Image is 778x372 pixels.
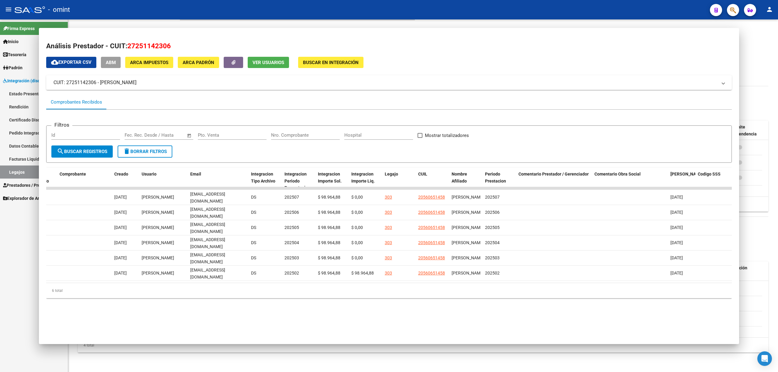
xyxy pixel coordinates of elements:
[418,195,445,200] span: 20560651458
[318,172,342,183] span: Integracion Importe Sol.
[282,168,315,194] datatable-header-cell: Integracion Periodo Presentacion
[123,149,167,154] span: Borrar Filtros
[351,172,375,183] span: Integracion Importe Liq.
[318,240,340,245] span: $ 98.964,88
[114,195,127,200] span: [DATE]
[351,255,363,260] span: $ 0,00
[142,210,174,215] span: [PERSON_NAME]
[251,271,256,275] span: DS
[190,252,225,264] span: [EMAIL_ADDRESS][DOMAIN_NAME]
[766,6,773,13] mat-icon: person
[485,195,500,200] span: 202507
[518,172,589,176] span: Comentario Prestador / Gerenciador
[284,195,299,200] span: 202507
[251,255,256,260] span: DS
[731,125,757,136] span: Admite Dependencia
[452,271,484,275] span: [PERSON_NAME]
[183,60,214,65] span: ARCA Padrón
[284,255,299,260] span: 202503
[114,172,128,176] span: Creado
[670,195,683,200] span: [DATE]
[125,132,149,138] input: Fecha inicio
[516,168,592,194] datatable-header-cell: Comentario Prestador / Gerenciador
[485,255,500,260] span: 202503
[190,237,225,249] span: [EMAIL_ADDRESS][DOMAIN_NAME]
[130,60,168,65] span: ARCA Impuestos
[118,145,172,158] button: Borrar Filtros
[186,132,193,139] button: Open calendar
[729,121,762,141] datatable-header-cell: Admite Dependencia
[303,60,359,65] span: Buscar en Integración
[452,225,484,230] span: [PERSON_NAME]
[418,172,427,176] span: CUIL
[139,168,188,194] datatable-header-cell: Usuario
[3,38,19,45] span: Inicio
[418,255,445,260] span: 20560651458
[418,271,445,275] span: 20560651458
[485,172,506,183] span: Periodo Prestacion
[251,195,256,200] span: DS
[318,210,340,215] span: $ 98.964,88
[318,255,340,260] span: $ 98.964,88
[57,149,107,154] span: Buscar Registros
[190,207,225,219] span: [EMAIL_ADDRESS][DOMAIN_NAME]
[385,270,392,277] div: 303
[284,225,299,230] span: 202505
[452,195,484,200] span: [PERSON_NAME]
[318,271,340,275] span: $ 98.964,88
[594,172,641,176] span: Comentario Obra Social
[670,255,683,260] span: [DATE]
[5,6,12,13] mat-icon: menu
[57,168,112,194] datatable-header-cell: Comprobante
[142,195,174,200] span: [PERSON_NAME]
[51,121,72,129] h3: Filtros
[351,271,374,275] span: $ 98.964,88
[3,77,59,84] span: Integración (discapacidad)
[385,239,392,246] div: 303
[101,57,121,68] button: ABM
[670,225,683,230] span: [DATE]
[668,168,695,194] datatable-header-cell: Fecha Confimado
[734,265,747,270] span: Acción
[248,57,289,68] button: Ver Usuarios
[249,168,282,194] datatable-header-cell: Integracion Tipo Archivo
[46,75,732,90] mat-expansion-panel-header: CUIT: 27251142306 - [PERSON_NAME]
[3,51,26,58] span: Tesorería
[382,168,416,194] datatable-header-cell: Legajo
[452,255,484,260] span: [PERSON_NAME]
[284,172,310,190] span: Integracion Periodo Presentacion
[190,222,225,234] span: [EMAIL_ADDRESS][DOMAIN_NAME]
[60,172,86,176] span: Comprobante
[452,172,467,183] span: Nombre Afiliado
[698,172,721,176] span: Codigo SSS
[3,25,35,32] span: Firma Express
[53,79,717,86] mat-panel-title: CUIT: 27251142306 - [PERSON_NAME]
[485,225,500,230] span: 202505
[284,210,299,215] span: 202506
[46,57,96,68] button: Exportar CSV
[416,168,449,194] datatable-header-cell: CUIL
[298,57,363,68] button: Buscar en Integración
[3,64,22,71] span: Padrón
[732,261,762,282] datatable-header-cell: Acción
[349,168,382,194] datatable-header-cell: Integracion Importe Liq.
[315,168,349,194] datatable-header-cell: Integracion Importe Sol.
[114,225,127,230] span: [DATE]
[385,194,392,201] div: 303
[695,168,732,194] datatable-header-cell: Codigo SSS
[106,60,116,65] span: ABM
[125,57,173,68] button: ARCA Impuestos
[51,145,113,158] button: Buscar Registros
[114,271,127,275] span: [DATE]
[142,225,174,230] span: [PERSON_NAME]
[284,240,299,245] span: 202504
[418,210,445,215] span: 20560651458
[188,168,249,194] datatable-header-cell: Email
[425,132,469,139] span: Mostrar totalizadores
[190,172,201,176] span: Email
[385,172,398,176] span: Legajo
[452,210,484,215] span: [PERSON_NAME]
[142,172,157,176] span: Usuario
[3,182,58,189] span: Prestadores / Proveedores
[51,60,91,65] span: Exportar CSV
